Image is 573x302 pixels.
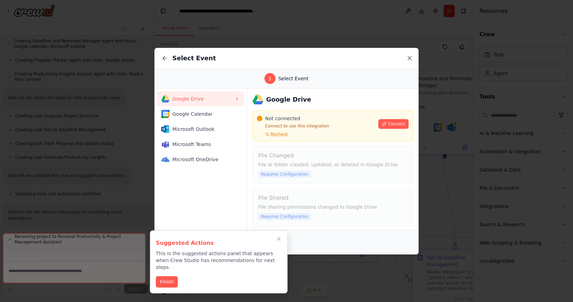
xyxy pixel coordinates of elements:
span: Google Drive [172,95,234,102]
button: File ChangedFile or folder created, updated, or deleted in Google DriveRequires Configuration [252,146,413,184]
p: Connect to use this integration [257,123,375,129]
button: Google CalendarGoogle Calendar [157,106,244,122]
span: Not connected [265,115,300,122]
img: Microsoft Teams [161,140,170,148]
h3: Google Drive [266,95,311,104]
img: Google Calendar [161,110,170,118]
span: Recheck [271,132,288,137]
button: Microsoft OneDriveMicrosoft OneDrive [157,152,244,167]
p: File or folder created, updated, or deleted in Google Drive [258,161,407,168]
span: Microsoft Outlook [172,126,234,133]
img: Google Drive [252,94,263,105]
h4: File Changed [258,152,407,160]
p: File sharing permissions changed in Google Drive [258,204,407,210]
div: 1 [264,73,275,84]
button: Finish [156,276,178,288]
span: Requires Configuration [258,171,311,178]
img: Microsoft Outlook [161,125,170,133]
span: Requires Configuration [258,213,311,220]
button: Microsoft OutlookMicrosoft Outlook [157,122,244,137]
h3: Suggested Actions [156,239,282,247]
span: Microsoft Teams [172,141,234,148]
img: Google Drive [161,95,170,103]
img: Microsoft OneDrive [161,155,170,164]
span: Connect [388,121,405,127]
span: Microsoft OneDrive [172,156,234,163]
button: Close walkthrough [275,235,283,243]
button: Microsoft TeamsMicrosoft Teams [157,137,244,152]
button: File SharedFile sharing permissions changed in Google DriveRequires Configuration [252,188,413,226]
span: Select Event [278,75,309,82]
p: This is the suggested actions panel that appears when Crew Studio has recommendations for next st... [156,250,282,271]
button: Google DriveGoogle Drive [157,91,244,106]
button: Connect [378,119,409,129]
h4: File Shared [258,194,407,202]
h2: Select Event [172,53,216,63]
span: Google Calendar [172,111,234,117]
button: Recheck [257,132,288,137]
